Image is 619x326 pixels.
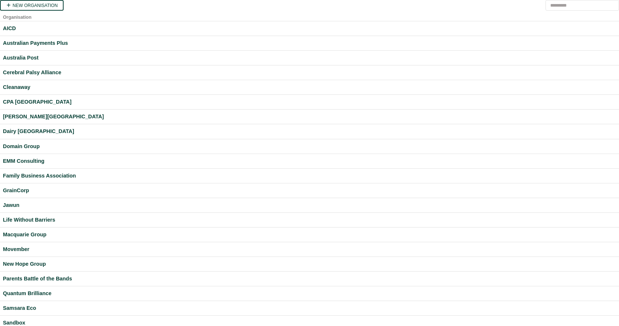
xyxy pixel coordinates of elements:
[3,68,616,77] a: Cerebral Palsy Alliance
[3,260,616,268] a: New Hope Group
[3,112,616,121] a: [PERSON_NAME][GEOGRAPHIC_DATA]
[3,83,616,92] a: Cleanaway
[3,54,616,62] a: Australia Post
[3,245,616,254] a: Movember
[3,289,616,298] a: Quantum Brilliance
[3,216,616,224] a: Life Without Barriers
[3,186,616,195] a: GrainCorp
[3,39,616,47] a: Australian Payments Plus
[3,142,616,151] a: Domain Group
[3,201,616,209] a: Jawun
[3,157,616,165] a: EMM Consulting
[3,98,616,106] a: CPA [GEOGRAPHIC_DATA]
[3,172,616,180] a: Family Business Association
[3,24,616,33] a: AICD
[3,275,616,283] a: Parents Battle of the Bands
[3,230,616,239] a: Macquarie Group
[3,127,616,136] a: Dairy [GEOGRAPHIC_DATA]
[3,304,616,312] a: Samsara Eco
